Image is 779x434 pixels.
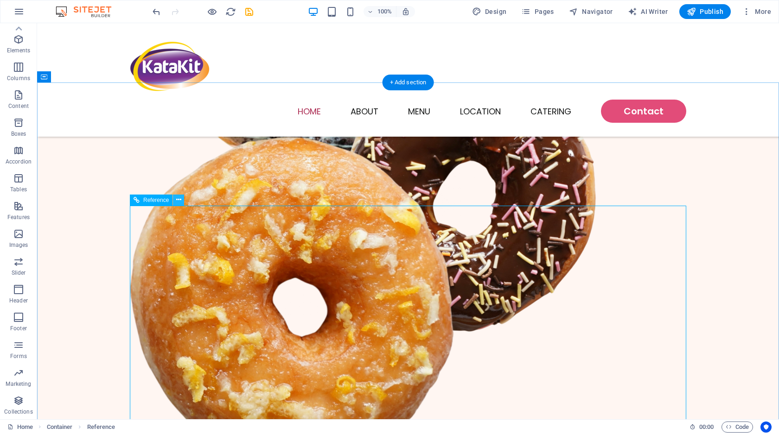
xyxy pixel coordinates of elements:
[9,297,28,304] p: Header
[706,423,707,430] span: :
[517,4,557,19] button: Pages
[679,4,731,19] button: Publish
[690,421,714,433] h6: Session time
[468,4,511,19] button: Design
[8,102,29,110] p: Content
[47,421,115,433] nav: breadcrumb
[383,75,434,90] div: + Add section
[6,380,31,388] p: Marketing
[628,7,668,16] span: AI Writer
[4,408,32,415] p: Collections
[521,7,554,16] span: Pages
[377,6,392,17] h6: 100%
[243,6,255,17] button: save
[565,4,617,19] button: Navigator
[151,6,162,17] i: Undo: Edit headline (Ctrl+Z)
[760,421,772,433] button: Usercentrics
[472,7,507,16] span: Design
[569,7,613,16] span: Navigator
[738,4,775,19] button: More
[7,47,31,54] p: Elements
[87,421,115,433] span: Click to select. Double-click to edit
[143,197,169,203] span: Reference
[624,4,672,19] button: AI Writer
[11,130,26,138] p: Boxes
[9,241,28,249] p: Images
[47,421,73,433] span: Click to select. Double-click to edit
[53,6,123,17] img: Editor Logo
[6,158,32,165] p: Accordion
[7,214,30,221] p: Features
[699,421,714,433] span: 00 00
[726,421,749,433] span: Code
[7,421,33,433] a: Click to cancel selection. Double-click to open Pages
[742,7,771,16] span: More
[10,186,27,193] p: Tables
[10,325,27,332] p: Footer
[10,352,27,360] p: Forms
[722,421,753,433] button: Code
[364,6,396,17] button: 100%
[402,7,410,16] i: On resize automatically adjust zoom level to fit chosen device.
[7,75,30,82] p: Columns
[151,6,162,17] button: undo
[225,6,236,17] button: reload
[12,269,26,277] p: Slider
[687,7,723,16] span: Publish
